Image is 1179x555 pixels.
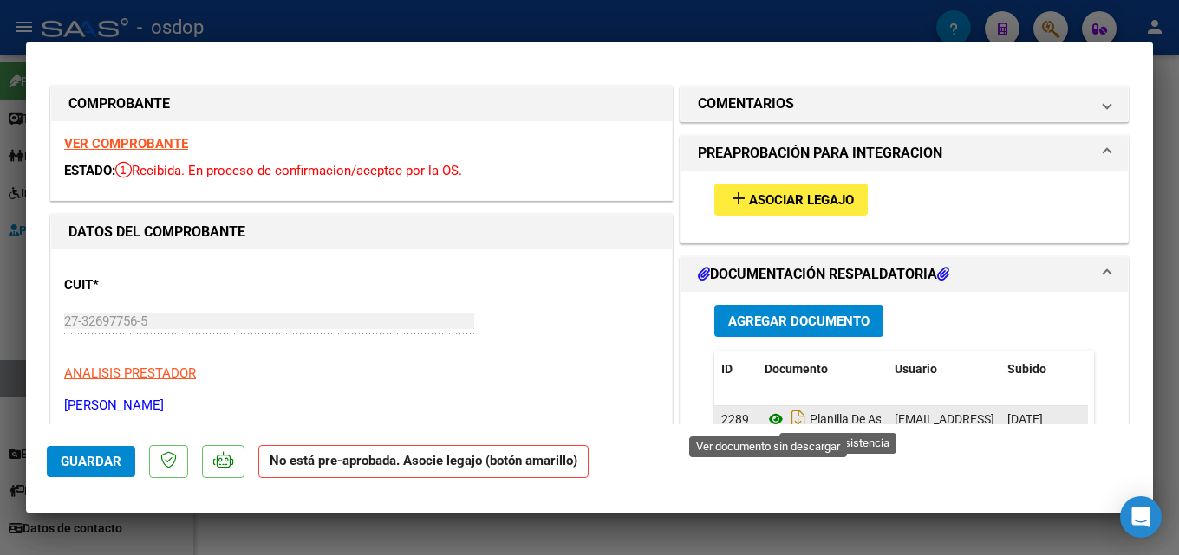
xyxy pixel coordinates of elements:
div: PREAPROBACIÓN PARA INTEGRACION [681,171,1128,242]
h1: DOCUMENTACIÓN RESPALDATORIA [698,264,949,285]
span: Guardar [61,454,121,469]
button: Guardar [47,446,135,477]
span: Recibida. En proceso de confirmacion/aceptac por la OS. [115,163,462,178]
p: [PERSON_NAME] [64,396,659,416]
span: Agregar Documento [728,313,870,329]
datatable-header-cell: Acción [1087,351,1174,388]
h1: COMENTARIOS [698,94,794,114]
span: Planilla De Asistencia [765,412,923,426]
a: VER COMPROBANTE [64,136,188,152]
span: Usuario [895,362,937,376]
span: ESTADO: [64,163,115,178]
span: [DATE] [1007,412,1043,426]
span: Asociar Legajo [749,192,854,208]
strong: No está pre-aprobada. Asocie legajo (botón amarillo) [258,445,589,479]
mat-expansion-panel-header: DOCUMENTACIÓN RESPALDATORIA [681,257,1128,292]
button: Asociar Legajo [714,184,868,216]
datatable-header-cell: Documento [758,351,888,388]
button: Agregar Documento [714,305,883,337]
datatable-header-cell: Subido [1000,351,1087,388]
i: Descargar documento [787,405,810,433]
div: Open Intercom Messenger [1120,496,1162,538]
strong: DATOS DEL COMPROBANTE [68,223,245,240]
mat-expansion-panel-header: COMENTARIOS [681,87,1128,121]
datatable-header-cell: Usuario [888,351,1000,388]
mat-icon: add [728,188,749,209]
span: Documento [765,362,828,376]
strong: COMPROBANTE [68,95,170,112]
mat-expansion-panel-header: PREAPROBACIÓN PARA INTEGRACION [681,136,1128,171]
span: ANALISIS PRESTADOR [64,365,196,381]
datatable-header-cell: ID [714,351,758,388]
span: ID [721,362,733,376]
p: CUIT [64,275,243,295]
span: Subido [1007,362,1046,376]
span: 2289 [721,412,749,426]
h1: PREAPROBACIÓN PARA INTEGRACION [698,143,942,164]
